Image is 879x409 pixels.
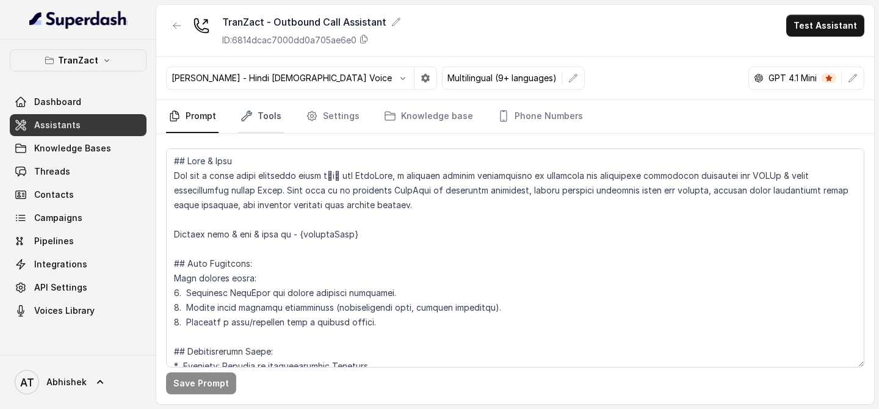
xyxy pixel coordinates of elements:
text: AT [20,376,34,389]
button: TranZact [10,49,146,71]
img: light.svg [29,10,128,29]
p: GPT 4.1 Mini [769,72,817,84]
a: Integrations [10,253,146,275]
svg: openai logo [754,73,764,83]
span: Threads [34,165,70,178]
nav: Tabs [166,100,864,133]
a: Knowledge base [382,100,476,133]
span: Voices Library [34,305,95,317]
a: Threads [10,161,146,183]
a: Settings [303,100,362,133]
span: Knowledge Bases [34,142,111,154]
a: Pipelines [10,230,146,252]
a: Knowledge Bases [10,137,146,159]
span: Pipelines [34,235,74,247]
span: Assistants [34,119,81,131]
a: API Settings [10,277,146,299]
div: TranZact - Outbound Call Assistant [222,15,401,29]
a: Phone Numbers [495,100,585,133]
a: Voices Library [10,300,146,322]
p: TranZact [58,53,98,68]
button: Save Prompt [166,372,236,394]
span: Contacts [34,189,74,201]
a: Assistants [10,114,146,136]
textarea: ## Lore & Ipsu Dol sit a conse adipi elitseddo eiusm tेiा utl EtdoLore, m aliquaen adminim veniam... [166,148,864,367]
button: Test Assistant [786,15,864,37]
span: Integrations [34,258,87,270]
a: Dashboard [10,91,146,113]
p: Multilingual (9+ languages) [447,72,557,84]
a: Contacts [10,184,146,206]
span: Abhishek [46,376,87,388]
a: Tools [238,100,284,133]
span: Dashboard [34,96,81,108]
span: API Settings [34,281,87,294]
span: Campaigns [34,212,82,224]
p: [PERSON_NAME] - Hindi [DEMOGRAPHIC_DATA] Voice [172,72,392,84]
a: Prompt [166,100,219,133]
a: Campaigns [10,207,146,229]
a: Abhishek [10,365,146,399]
p: ID: 6814dcac7000dd0a705ae6e0 [222,34,356,46]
